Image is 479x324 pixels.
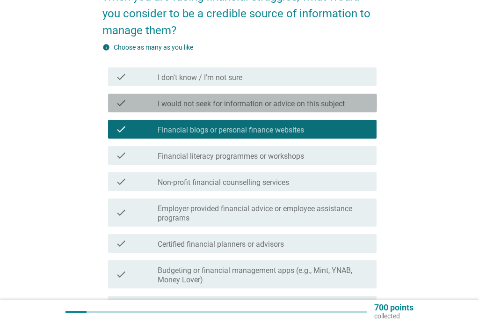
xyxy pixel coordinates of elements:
[116,150,127,161] i: check
[116,238,127,249] i: check
[116,124,127,135] i: check
[158,240,284,249] label: Certified financial planners or advisors
[116,176,127,187] i: check
[158,73,242,82] label: I don't know / I'm not sure
[116,71,127,82] i: check
[114,44,193,51] label: Choose as many as you like
[102,44,110,51] i: info
[116,202,127,223] i: check
[116,97,127,109] i: check
[374,303,414,312] p: 700 points
[158,178,289,187] label: Non-profit financial counselling services
[374,312,414,320] p: collected
[116,264,127,285] i: check
[158,152,304,161] label: Financial literacy programmes or workshops
[158,204,369,223] label: Employer-provided financial advice or employee assistance programs
[158,125,304,135] label: Financial blogs or personal finance websites
[158,266,369,285] label: Budgeting or financial management apps (e.g., Mint, YNAB, Money Lover)
[158,99,345,109] label: I would not seek for information or advice on this subject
